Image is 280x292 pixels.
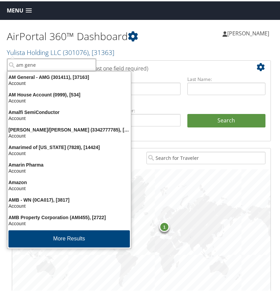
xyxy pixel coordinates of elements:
div: AM General - AMG (301411), [37163] [3,73,135,79]
div: Account [3,219,135,225]
label: Last Name: [187,75,265,81]
div: AMB Property Corporation (AMI455), [2722] [3,213,135,219]
h2: Airtinerary Lookup [17,60,244,72]
div: Amarin Pharma [3,160,135,167]
h1: AirPortal 360™ Dashboard [7,28,141,42]
div: Account [3,184,135,190]
div: Amazon [3,178,135,184]
div: Account [3,149,135,155]
div: Account [3,167,135,173]
div: [PERSON_NAME]/[PERSON_NAME] (3342777785), [24451] [3,125,135,132]
a: Menu [3,4,35,15]
label: Ticket Number: [102,106,180,113]
input: Search for Traveler [146,150,265,163]
span: , [ 31363 ] [89,47,114,56]
div: Amarimed of [US_STATE] (7828), [14424] [3,143,135,149]
span: [PERSON_NAME] [227,28,269,36]
a: [PERSON_NAME] [223,22,276,42]
div: Account [3,114,135,120]
div: Amalfi SemiConductor [3,108,135,114]
div: Account [3,132,135,138]
span: (at least one field required) [84,63,148,71]
a: Yulista Holding LLC [7,47,114,56]
input: Search Accounts [7,57,96,70]
div: 1 [159,221,169,231]
div: AMB - WN (0CA017), [3817] [3,196,135,202]
span: ( 301076 ) [63,47,89,56]
label: First Name: [102,75,180,81]
div: Account [3,202,135,208]
div: Account [3,96,135,103]
span: Menu [7,6,23,12]
div: AM House Account (0999), [534] [3,90,135,96]
div: Account [3,79,135,85]
button: More Results [8,229,130,246]
button: Search [187,113,265,126]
